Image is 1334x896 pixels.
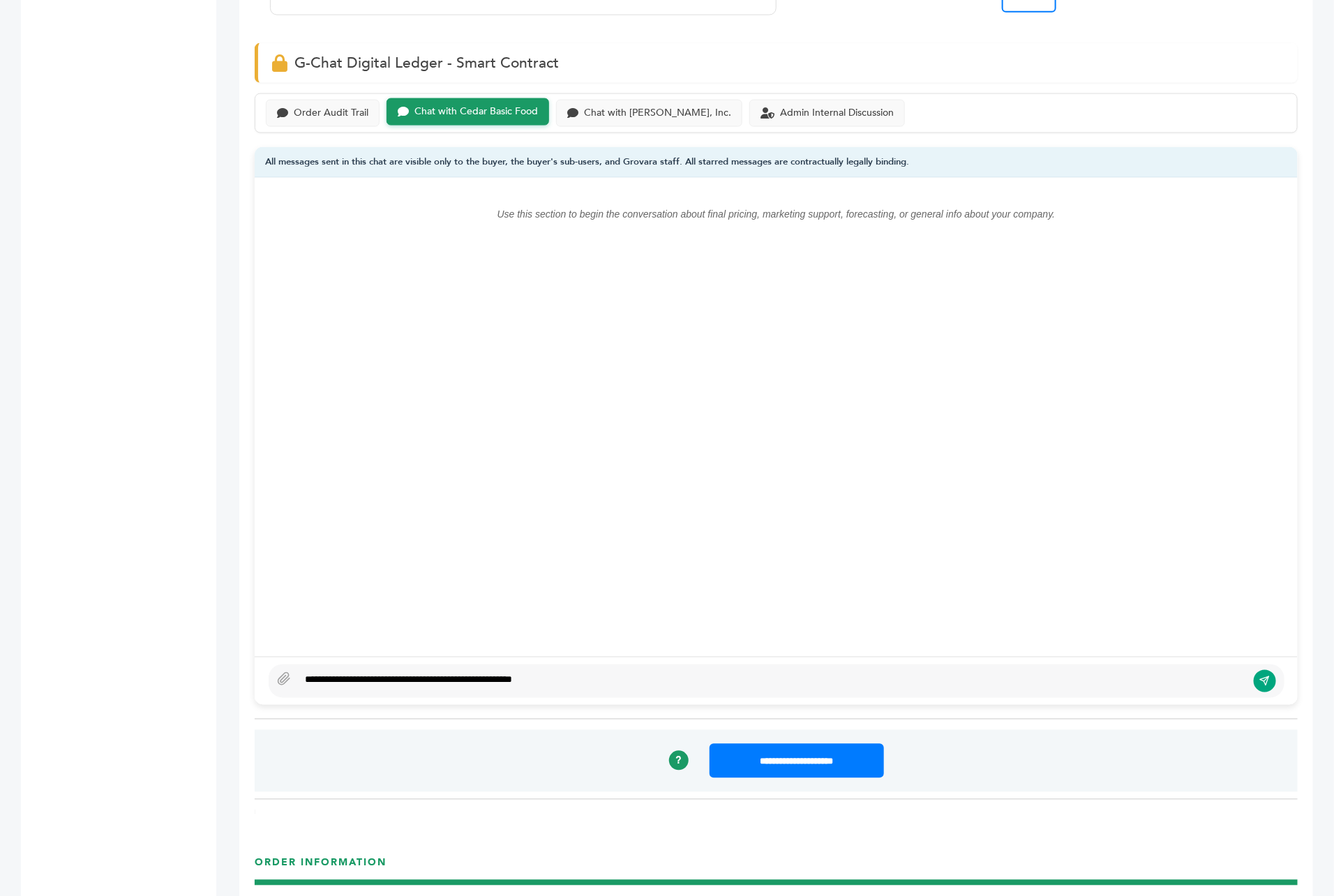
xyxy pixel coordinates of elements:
span: G-Chat Digital Ledger - Smart Contract [294,53,559,73]
h3: ORDER INFORMATION [255,856,1298,881]
div: Chat with [PERSON_NAME], Inc. [584,107,731,119]
div: Order Audit Trail [294,107,368,119]
div: All messages sent in this chat are visible only to the buyer, the buyer's sub-users, and Grovara ... [255,147,1298,179]
a: ? [669,751,689,770]
div: Admin Internal Discussion [780,107,894,119]
p: Use this section to begin the conversation about final pricing, marketing support, forecasting, o... [283,206,1270,222]
div: Chat with Cedar Basic Food [414,106,538,118]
